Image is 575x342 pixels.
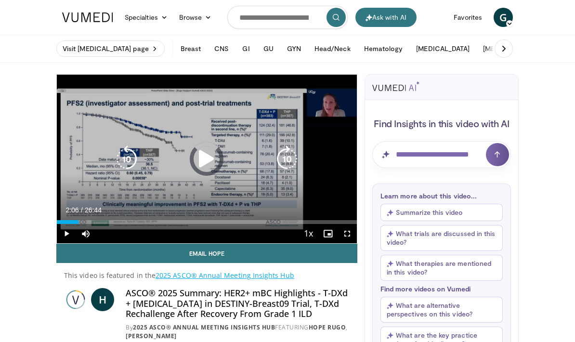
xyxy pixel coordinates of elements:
button: [MEDICAL_DATA] [477,39,542,58]
video-js: Video Player [57,75,357,243]
button: Ask with AI [355,8,417,27]
span: / [81,206,83,214]
button: Breast [175,39,207,58]
button: GI [236,39,255,58]
button: Mute [76,224,95,243]
button: Hematology [358,39,409,58]
button: Play [57,224,76,243]
button: CNS [209,39,235,58]
div: Progress Bar [57,220,357,224]
span: 2:06 [65,206,78,214]
input: Search topics, interventions [227,6,348,29]
button: What trials are discussed in this video? [380,225,503,251]
button: GYN [281,39,307,58]
a: 2025 ASCO® Annual Meeting Insights Hub [156,271,294,280]
a: H [91,288,114,311]
a: Specialties [119,8,173,27]
a: [PERSON_NAME] [126,332,177,340]
a: 2025 ASCO® Annual Meeting Insights Hub [133,323,275,331]
img: vumedi-ai-logo.svg [372,81,419,91]
span: 26:44 [85,206,102,214]
h4: Find Insights in this video with AI [372,117,511,130]
button: What are alternative perspectives on this video? [380,297,503,323]
button: Playback Rate [299,224,318,243]
div: By FEATURING , [126,323,350,341]
a: Hope Rugo [309,323,346,331]
a: G [494,8,513,27]
a: Favorites [448,8,488,27]
button: GU [258,39,279,58]
button: What therapies are mentioned in this video? [380,255,503,281]
p: This video is featured in the [64,271,350,280]
button: [MEDICAL_DATA] [410,39,475,58]
a: Browse [173,8,218,27]
p: Learn more about this video... [380,192,503,200]
a: Email Hope [56,244,357,263]
a: Visit [MEDICAL_DATA] page [56,40,165,57]
img: 2025 ASCO® Annual Meeting Insights Hub [64,288,87,311]
button: Head/Neck [309,39,356,58]
img: VuMedi Logo [62,13,113,22]
p: Find more videos on Vumedi [380,285,503,293]
input: Question for AI [372,141,511,168]
h4: ASCO® 2025 Summary: HER2+ mBC Highlights - T-DXd + [MEDICAL_DATA] in DESTINY-Breast09 Trial, T-DX... [126,288,350,319]
button: Fullscreen [338,224,357,243]
button: Summarize this video [380,204,503,221]
button: Enable picture-in-picture mode [318,224,338,243]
